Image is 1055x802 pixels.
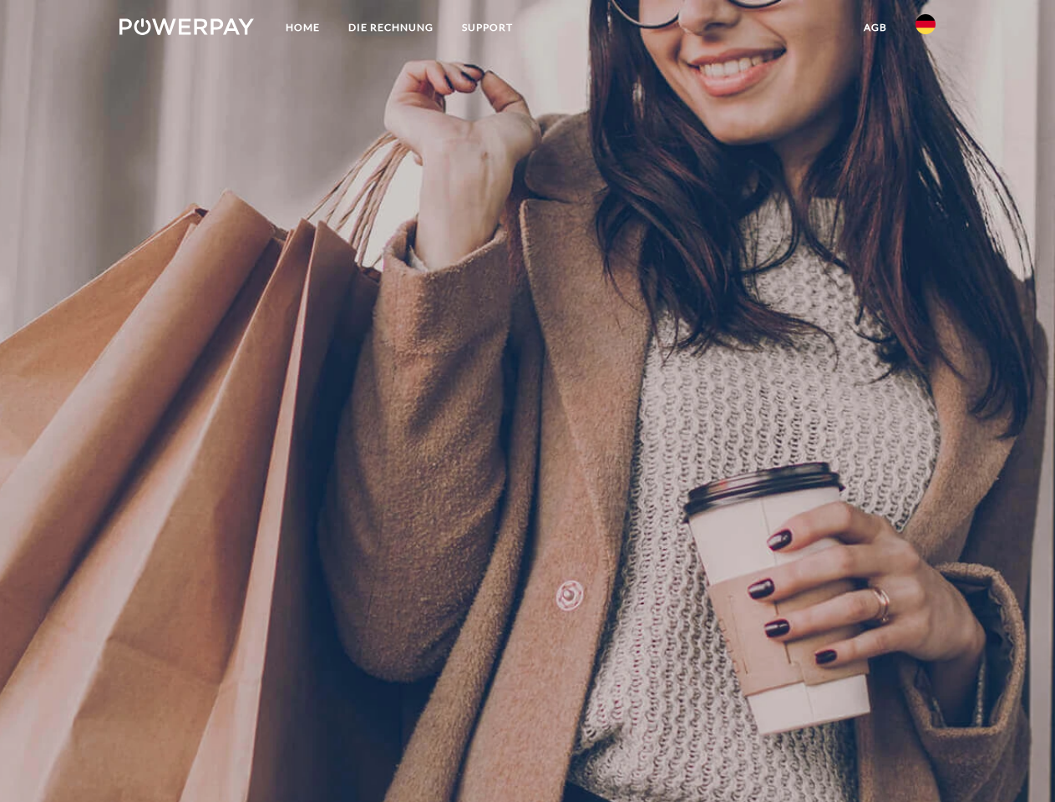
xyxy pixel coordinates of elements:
[119,18,254,35] img: logo-powerpay-white.svg
[850,13,901,43] a: agb
[448,13,527,43] a: SUPPORT
[334,13,448,43] a: DIE RECHNUNG
[271,13,334,43] a: Home
[916,14,936,34] img: de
